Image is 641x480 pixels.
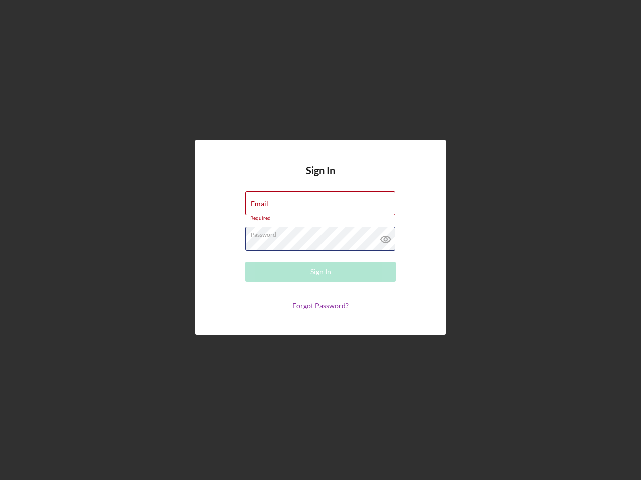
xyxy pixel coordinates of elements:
div: Required [245,215,396,221]
button: Sign In [245,262,396,282]
h4: Sign In [306,165,335,191]
a: Forgot Password? [292,301,349,310]
label: Email [251,200,268,208]
label: Password [251,227,395,238]
div: Sign In [310,262,331,282]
